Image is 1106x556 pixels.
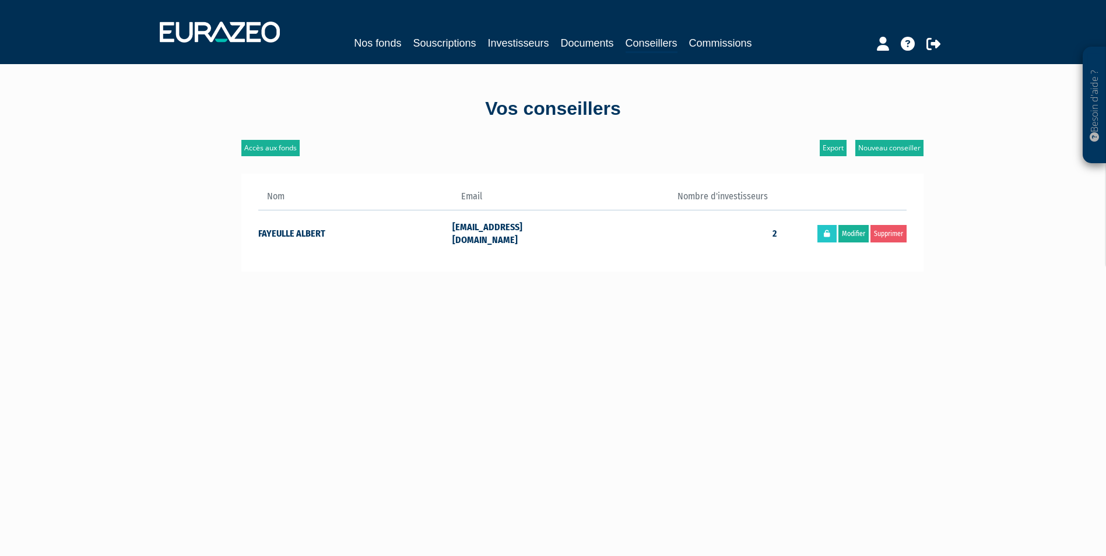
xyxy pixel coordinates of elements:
[582,190,777,210] th: Nombre d'investisseurs
[582,210,777,255] td: 2
[487,35,549,51] a: Investisseurs
[1088,53,1101,158] p: Besoin d'aide ?
[413,35,476,51] a: Souscriptions
[689,35,752,51] a: Commissions
[258,190,453,210] th: Nom
[870,225,907,242] a: Supprimer
[838,225,869,242] a: Modifier
[258,210,453,255] td: FAYEULLE ALBERT
[221,96,886,122] div: Vos conseillers
[160,22,280,43] img: 1732889491-logotype_eurazeo_blanc_rvb.png
[561,35,614,51] a: Documents
[241,140,300,156] a: Accès aux fonds
[626,35,677,53] a: Conseillers
[354,35,401,51] a: Nos fonds
[855,140,924,156] a: Nouveau conseiller
[452,190,582,210] th: Email
[817,225,837,242] a: Réinitialiser le mot de passe
[452,210,582,255] td: [EMAIL_ADDRESS][DOMAIN_NAME]
[820,140,847,156] a: Export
